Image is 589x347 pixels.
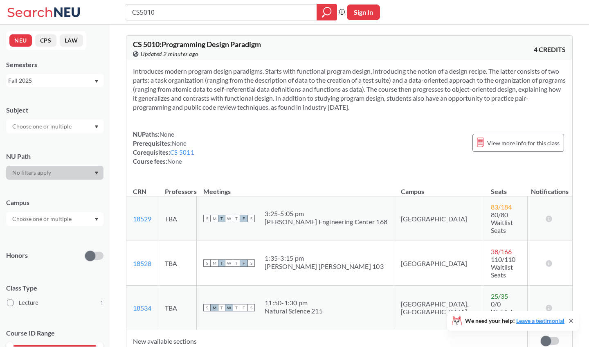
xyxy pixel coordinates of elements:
th: Professors [158,179,197,196]
th: Seats [484,179,528,196]
label: Lecture [7,297,103,308]
span: M [211,304,218,311]
span: M [211,259,218,267]
span: None [172,140,187,147]
button: Sign In [347,5,380,20]
span: 4 CREDITS [534,45,566,54]
span: None [160,131,174,138]
div: 3:25 - 5:05 pm [265,210,387,218]
span: View more info for this class [487,138,560,148]
div: NUPaths: Prerequisites: Corequisites: Course fees: [133,130,194,166]
span: 110/110 Waitlist Seats [491,255,515,279]
span: S [247,259,255,267]
span: W [225,259,233,267]
span: M [211,215,218,222]
a: Leave a testimonial [516,317,564,324]
span: F [240,304,247,311]
div: Fall 2025 [8,76,94,85]
span: None [167,158,182,165]
a: 18534 [133,304,151,312]
span: T [233,304,240,311]
td: [GEOGRAPHIC_DATA] [394,241,484,286]
td: TBA [158,286,197,330]
p: Honors [6,251,28,260]
input: Choose one or multiple [8,122,77,131]
span: S [203,304,211,311]
th: Meetings [197,179,394,196]
span: 38 / 166 [491,248,512,255]
a: 18528 [133,259,151,267]
div: Fall 2025Dropdown arrow [6,74,103,87]
div: Campus [6,198,103,207]
span: We need your help! [465,318,564,324]
input: Class, professor, course number, "phrase" [131,5,311,19]
button: NEU [9,34,32,47]
th: Campus [394,179,484,196]
svg: Dropdown arrow [94,125,99,128]
span: T [218,304,225,311]
span: S [203,259,211,267]
span: 80/80 Waitlist Seats [491,211,513,234]
td: TBA [158,196,197,241]
span: T [218,215,225,222]
span: 0/0 Waitlist Seats [491,300,513,323]
span: Class Type [6,284,103,293]
span: Updated 2 minutes ago [141,50,198,59]
span: F [240,259,247,267]
div: CRN [133,187,146,196]
span: T [233,215,240,222]
td: [GEOGRAPHIC_DATA] [394,196,484,241]
div: Dropdown arrow [6,166,103,180]
div: NU Path [6,152,103,161]
a: 18529 [133,215,151,223]
p: Course ID Range [6,329,103,338]
div: [PERSON_NAME] [PERSON_NAME] 103 [265,262,384,270]
svg: Dropdown arrow [94,218,99,221]
svg: Dropdown arrow [94,80,99,83]
span: T [218,259,225,267]
div: 1:35 - 3:15 pm [265,254,384,262]
div: Subject [6,106,103,115]
div: magnifying glass [317,4,337,20]
span: CS 5010 : Programming Design Paradigm [133,40,261,49]
div: [PERSON_NAME] Engineering Center 168 [265,218,387,226]
div: 11:50 - 1:30 pm [265,299,323,307]
span: F [240,215,247,222]
th: Notifications [528,179,572,196]
div: Dropdown arrow [6,212,103,226]
td: TBA [158,241,197,286]
input: Choose one or multiple [8,214,77,224]
span: 25 / 35 [491,292,508,300]
section: Introduces modern program design paradigms. Starts with functional program design, introducing th... [133,67,566,112]
button: CPS [35,34,56,47]
div: Dropdown arrow [6,119,103,133]
span: S [247,215,255,222]
span: 83 / 184 [491,203,512,211]
svg: magnifying glass [322,7,332,18]
div: Natural Science 215 [265,307,323,315]
span: W [225,304,233,311]
svg: Dropdown arrow [94,171,99,175]
span: S [247,304,255,311]
button: LAW [60,34,83,47]
span: T [233,259,240,267]
span: S [203,215,211,222]
div: Semesters [6,60,103,69]
span: 1 [100,298,103,307]
td: [GEOGRAPHIC_DATA], [GEOGRAPHIC_DATA] [394,286,484,330]
a: CS 5011 [170,149,194,156]
span: W [225,215,233,222]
